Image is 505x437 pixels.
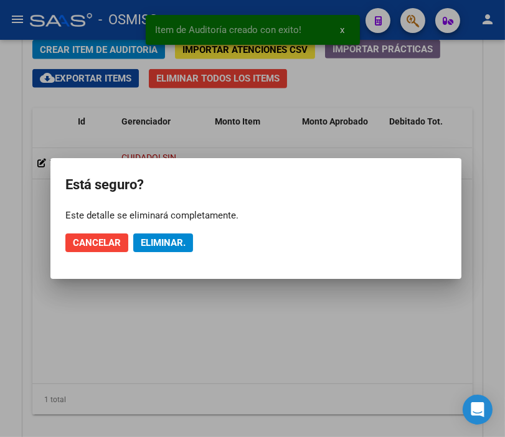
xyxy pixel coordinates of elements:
[133,233,193,252] button: Eliminar.
[463,395,493,425] div: Open Intercom Messenger
[65,233,128,252] button: Cancelar
[141,237,186,248] span: Eliminar.
[65,209,446,222] div: Este detalle se eliminará completamente.
[73,237,121,248] span: Cancelar
[65,173,446,197] h2: Está seguro?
